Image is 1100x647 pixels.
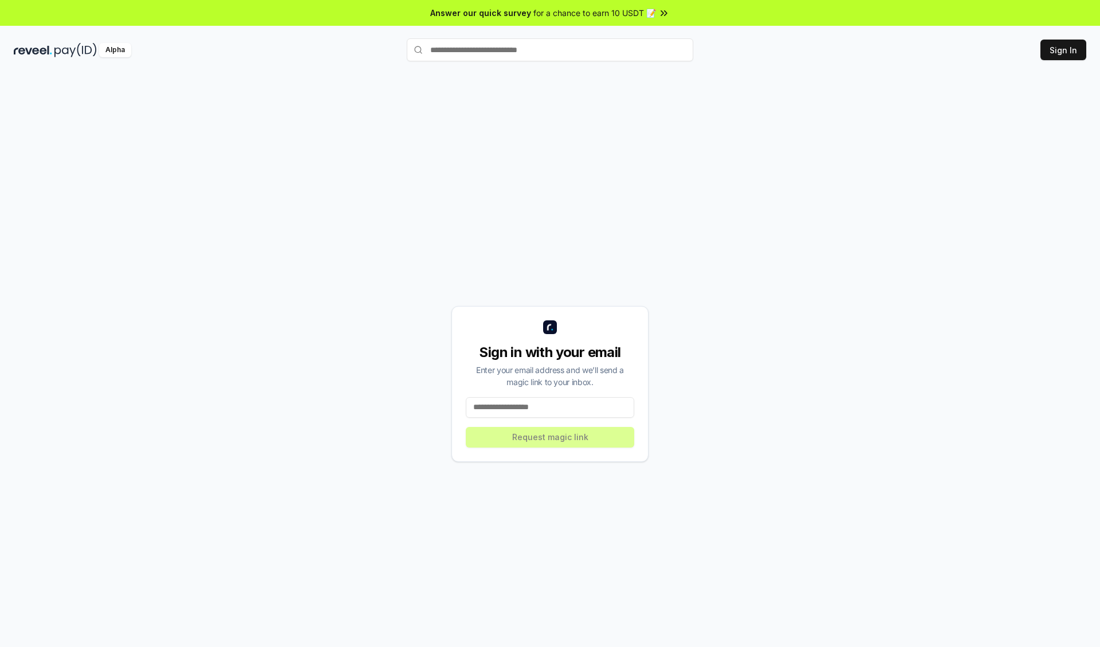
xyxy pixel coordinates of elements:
div: Alpha [99,43,131,57]
div: Sign in with your email [466,343,634,362]
div: Enter your email address and we’ll send a magic link to your inbox. [466,364,634,388]
button: Sign In [1040,40,1086,60]
img: pay_id [54,43,97,57]
img: logo_small [543,320,557,334]
img: reveel_dark [14,43,52,57]
span: for a chance to earn 10 USDT 📝 [533,7,656,19]
span: Answer our quick survey [430,7,531,19]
